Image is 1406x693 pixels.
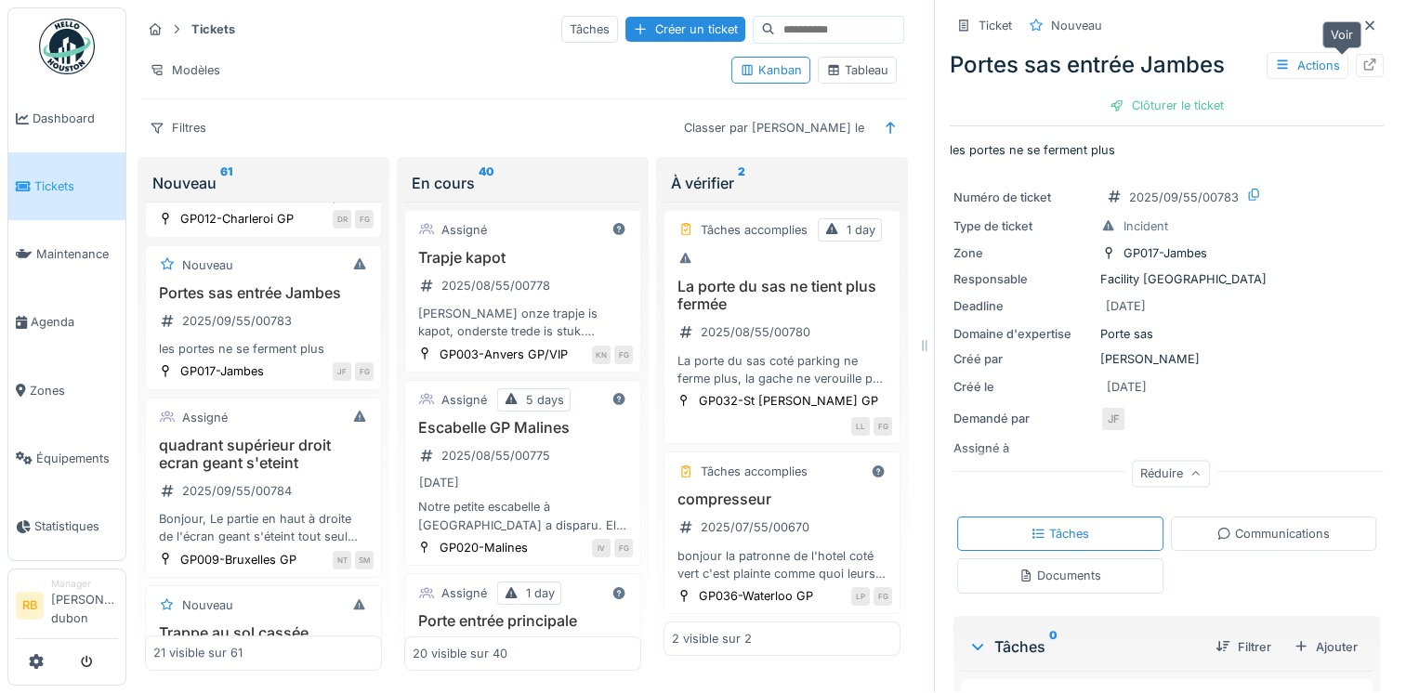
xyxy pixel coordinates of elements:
[34,517,118,535] span: Statistiques
[51,577,118,591] div: Manager
[676,114,873,141] div: Classer par [PERSON_NAME] le
[8,152,125,220] a: Tickets
[851,587,870,606] div: LP
[16,577,118,639] a: RB Manager[PERSON_NAME] dubon
[355,362,374,381] div: FG
[441,447,550,464] div: 2025/08/55/00775
[30,382,118,399] span: Zones
[1123,217,1168,235] div: Incident
[8,85,125,152] a: Dashboard
[526,584,555,602] div: 1 day
[953,410,1093,427] div: Demandé par
[36,450,118,467] span: Équipements
[874,417,892,436] div: FG
[874,587,892,606] div: FG
[953,325,1093,343] div: Domaine d'expertise
[953,325,1380,343] div: Porte sas
[614,539,633,557] div: FG
[153,284,374,302] h3: Portes sas entrée Jambes
[979,17,1012,34] div: Ticket
[561,16,618,43] div: Tâches
[826,61,888,79] div: Tableau
[141,57,229,84] div: Modèles
[953,270,1380,288] div: Facility [GEOGRAPHIC_DATA]
[413,645,507,662] div: 20 visible sur 40
[152,172,374,194] div: Nouveau
[182,482,292,500] div: 2025/09/55/00784
[1107,378,1147,396] div: [DATE]
[1216,525,1330,543] div: Communications
[953,270,1093,288] div: Responsable
[153,510,374,545] div: Bonjour, Le partie en haut à droite de l'écran geant s'éteint tout seul apres quelques heures d'a...
[672,630,752,647] div: 2 visible sur 2
[413,419,633,437] h3: Escabelle GP Malines
[701,323,810,341] div: 2025/08/55/00780
[8,288,125,356] a: Agenda
[1123,244,1207,262] div: GP017-Jambes
[1102,93,1231,118] div: Clôturer le ticket
[153,624,374,642] h3: Trappe au sol cassée
[413,498,633,533] div: Notre petite escabelle à [GEOGRAPHIC_DATA] a disparu. Elle a probablement été emportée par quelqu...
[36,245,118,263] span: Maintenance
[950,141,1384,159] p: les portes ne se ferment plus
[153,437,374,472] h3: quadrant supérieur droit ecran geant s'eteint
[31,313,118,331] span: Agenda
[33,110,118,127] span: Dashboard
[1286,634,1365,660] div: Ajouter
[968,635,1201,658] div: Tâches
[701,221,808,239] div: Tâches accomplies
[1031,525,1089,543] div: Tâches
[8,425,125,492] a: Équipements
[441,277,550,294] div: 2025/08/55/00778
[847,221,875,239] div: 1 day
[1100,406,1126,432] div: JF
[1208,634,1279,660] div: Filtrer
[1132,460,1210,487] div: Réduire
[180,551,296,569] div: GP009-Bruxelles GP
[182,409,228,426] div: Assigné
[592,346,611,364] div: KN
[738,172,745,194] sup: 2
[672,490,892,508] h3: compresseur
[441,221,487,239] div: Assigné
[953,439,1093,457] div: Assigné à
[441,391,487,409] div: Assigné
[413,249,633,267] h3: Trapje kapot
[672,547,892,582] div: bonjour la patronne de l'hotel coté vert c'est plainte comme quoi leurs clients ne trouvent pas l...
[333,210,351,229] div: DR
[153,340,374,358] div: les portes ne se ferment plus
[701,518,809,536] div: 2025/07/55/00670
[333,362,351,381] div: JF
[8,220,125,288] a: Maintenance
[699,392,878,410] div: GP032-St [PERSON_NAME] GP
[1322,21,1361,48] div: Voir
[671,172,893,194] div: À vérifier
[479,172,494,194] sup: 40
[413,612,633,630] h3: Porte entrée principale
[412,172,634,194] div: En cours
[1267,52,1348,79] div: Actions
[419,474,459,491] div: [DATE]
[950,48,1384,82] div: Portes sas entrée Jambes
[592,539,611,557] div: IV
[355,551,374,569] div: SM
[1106,297,1146,315] div: [DATE]
[220,172,232,194] sup: 61
[699,587,813,605] div: GP036-Waterloo GP
[440,539,528,556] div: GP020-Malines
[851,417,870,436] div: LL
[953,297,1093,315] div: Deadline
[672,278,892,313] h3: La porte du sas ne tient plus fermée
[180,210,294,228] div: GP012-Charleroi GP
[953,189,1093,206] div: Numéro de ticket
[1049,635,1058,658] sup: 0
[51,577,118,634] li: [PERSON_NAME] dubon
[141,114,215,141] div: Filtres
[953,217,1093,235] div: Type de ticket
[184,20,243,38] strong: Tickets
[953,378,1093,396] div: Créé le
[1051,17,1102,34] div: Nouveau
[953,350,1093,368] div: Créé par
[180,362,264,380] div: GP017-Jambes
[740,61,802,79] div: Kanban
